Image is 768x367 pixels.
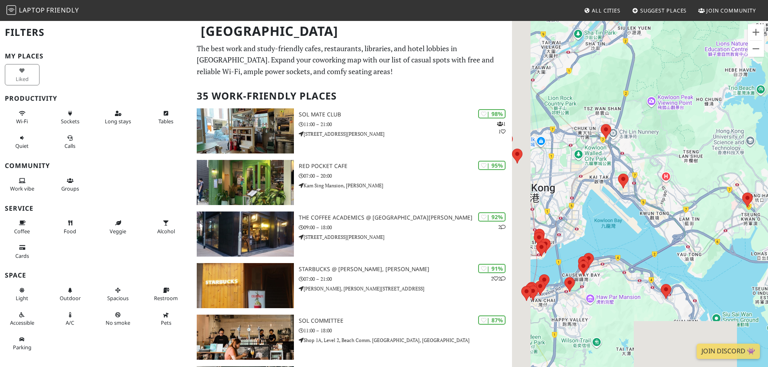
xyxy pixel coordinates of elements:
h3: Service [5,205,187,212]
span: Friendly [46,6,79,15]
p: 2 [498,223,506,231]
span: Long stays [105,118,131,125]
span: Quiet [15,142,29,149]
a: Suggest Places [629,3,690,18]
p: 07:00 – 20:00 [299,172,512,180]
span: Join Community [706,7,756,14]
button: Work vibe [5,174,40,195]
img: SOL Committee [197,315,294,360]
h3: SOL Committee [299,317,512,324]
span: All Cities [592,7,620,14]
div: | 95% [478,161,506,170]
h3: Productivity [5,95,187,102]
a: All Cities [581,3,624,18]
span: Power sockets [61,118,79,125]
span: Restroom [154,294,178,302]
h3: Red Pocket Cafe [299,163,512,170]
img: Starbucks @ Wan Chai, Hennessy Rd [197,263,294,308]
button: Zoom in [748,24,764,40]
button: Parking [5,333,40,354]
h3: Community [5,162,187,170]
p: Shop 1A, Level 2, Beach Comm. [GEOGRAPHIC_DATA], [GEOGRAPHIC_DATA] [299,336,512,344]
p: The best work and study-friendly cafes, restaurants, libraries, and hotel lobbies in [GEOGRAPHIC_... [197,43,507,77]
img: SOL Mate Club [197,108,294,153]
button: Cards [5,241,40,262]
p: 1 1 [497,120,506,135]
button: Wi-Fi [5,107,40,128]
span: Veggie [110,228,126,235]
p: 11:00 – 21:00 [299,120,512,128]
span: Alcohol [157,228,175,235]
button: A/C [53,308,87,330]
span: Air conditioned [66,319,74,326]
button: Light [5,284,40,305]
button: Accessible [5,308,40,330]
span: Suggest Places [640,7,687,14]
button: Outdoor [53,284,87,305]
h3: My Places [5,52,187,60]
a: Red Pocket Cafe | 95% Red Pocket Cafe 07:00 – 20:00 Kam Sing Mansion, [PERSON_NAME] [192,160,512,205]
p: [STREET_ADDRESS][PERSON_NAME] [299,233,512,241]
a: SOL Mate Club | 98% 11 SOL Mate Club 11:00 – 21:00 [STREET_ADDRESS][PERSON_NAME] [192,108,512,153]
p: 2 2 [491,275,506,282]
button: Groups [53,174,87,195]
button: No smoke [101,308,135,330]
span: Smoke free [106,319,130,326]
a: The Coffee Academics @ Sai Yuen Lane | 92% 2 The Coffee Academics @ [GEOGRAPHIC_DATA][PERSON_NAME... [192,211,512,257]
span: Accessible [10,319,34,326]
div: | 91% [478,264,506,273]
img: LaptopFriendly [6,5,16,15]
a: SOL Committee | 87% SOL Committee 11:00 – 18:00 Shop 1A, Level 2, Beach Comm. [GEOGRAPHIC_DATA], ... [192,315,512,360]
button: Long stays [101,107,135,128]
h3: Starbucks @ [PERSON_NAME], [PERSON_NAME] [299,266,512,273]
h2: 35 Work-Friendly Places [197,84,507,108]
button: Sockets [53,107,87,128]
h1: [GEOGRAPHIC_DATA] [194,20,510,42]
p: Kam Sing Mansion, [PERSON_NAME] [299,182,512,189]
span: Food [64,228,76,235]
span: Spacious [107,294,129,302]
span: Natural light [16,294,28,302]
span: Credit cards [15,252,29,259]
button: Tables [149,107,183,128]
span: Parking [13,344,31,351]
button: Coffee [5,216,40,238]
button: Zoom out [748,41,764,57]
p: 11:00 – 18:00 [299,327,512,334]
button: Food [53,216,87,238]
h3: The Coffee Academics @ [GEOGRAPHIC_DATA][PERSON_NAME] [299,214,512,221]
span: Coffee [14,228,30,235]
span: People working [10,185,34,192]
p: 09:00 – 18:00 [299,224,512,231]
img: The Coffee Academics @ Sai Yuen Lane [197,211,294,257]
span: Group tables [61,185,79,192]
div: | 92% [478,212,506,222]
button: Veggie [101,216,135,238]
span: Outdoor area [60,294,81,302]
a: Starbucks @ Wan Chai, Hennessy Rd | 91% 22 Starbucks @ [PERSON_NAME], [PERSON_NAME] 07:00 – 21:00... [192,263,512,308]
span: Stable Wi-Fi [16,118,28,125]
a: Join Community [695,3,759,18]
span: Work-friendly tables [158,118,173,125]
button: Alcohol [149,216,183,238]
button: Pets [149,308,183,330]
button: Calls [53,131,87,153]
p: [STREET_ADDRESS][PERSON_NAME] [299,130,512,138]
span: Pet friendly [161,319,171,326]
div: | 98% [478,109,506,118]
p: [PERSON_NAME], [PERSON_NAME][STREET_ADDRESS] [299,285,512,292]
p: 07:00 – 21:00 [299,275,512,283]
span: Video/audio calls [65,142,75,149]
button: Spacious [101,284,135,305]
a: LaptopFriendly LaptopFriendly [6,4,79,18]
h3: Space [5,272,187,279]
button: Quiet [5,131,40,153]
img: Red Pocket Cafe [197,160,294,205]
span: Laptop [19,6,45,15]
h3: SOL Mate Club [299,111,512,118]
h2: Filters [5,20,187,45]
div: | 87% [478,315,506,325]
button: Restroom [149,284,183,305]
